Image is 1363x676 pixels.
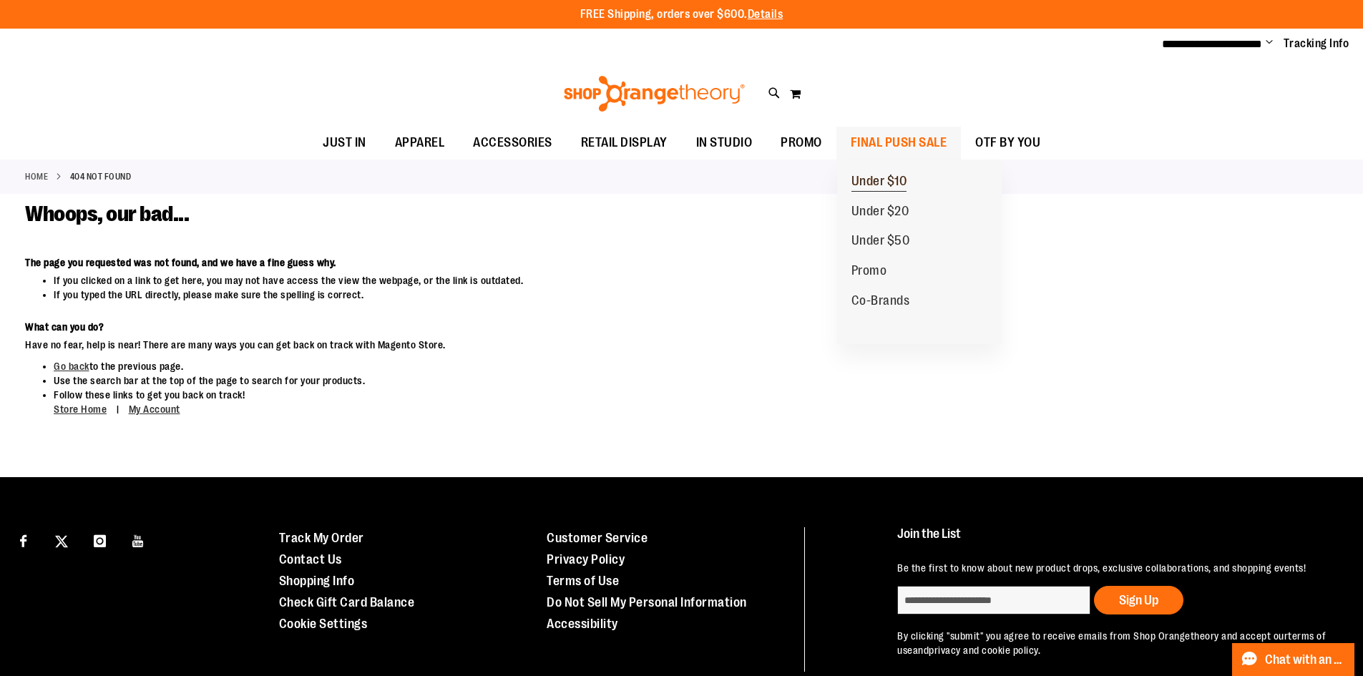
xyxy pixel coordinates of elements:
a: Do Not Sell My Personal Information [547,595,747,609]
span: Whoops, our bad... [25,202,189,226]
a: Check Gift Card Balance [279,595,415,609]
span: Under $50 [851,233,910,251]
span: Co-Brands [851,293,910,311]
img: Shop Orangetheory [562,76,747,112]
a: Terms of Use [547,574,619,588]
span: RETAIL DISPLAY [581,127,668,159]
a: Under $50 [837,226,924,256]
ul: FINAL PUSH SALE [837,160,1002,345]
a: Cookie Settings [279,617,368,631]
span: OTF BY YOU [975,127,1040,159]
a: OTF BY YOU [961,127,1055,160]
span: Under $20 [851,204,909,222]
dt: What can you do? [25,320,1065,334]
a: privacy and cookie policy. [929,645,1040,656]
span: Promo [851,263,887,281]
span: JUST IN [323,127,366,159]
a: Details [748,8,783,21]
h4: Join the List [897,527,1330,554]
a: Visit our X page [49,527,74,552]
p: By clicking "submit" you agree to receive emails from Shop Orangetheory and accept our and [897,629,1330,657]
a: JUST IN [308,127,381,160]
button: Chat with an Expert [1232,643,1355,676]
a: Track My Order [279,531,364,545]
a: Privacy Policy [547,552,625,567]
a: Go back [54,361,89,372]
a: APPAREL [381,127,459,160]
p: FREE Shipping, orders over $600. [580,6,783,23]
a: FINAL PUSH SALE [836,127,962,160]
a: Promo [837,256,902,286]
span: Under $10 [851,174,907,192]
a: PROMO [766,127,836,160]
span: PROMO [781,127,822,159]
a: Visit our Facebook page [11,527,36,552]
li: If you typed the URL directly, please make sure the spelling is correct. [54,288,1065,302]
a: RETAIL DISPLAY [567,127,682,160]
a: Visit our Instagram page [87,527,112,552]
a: Shopping Info [279,574,355,588]
span: | [109,397,127,422]
dd: Have no fear, help is near! There are many ways you can get back on track with Magento Store. [25,338,1065,352]
button: Sign Up [1094,586,1183,614]
a: Accessibility [547,617,618,631]
a: Tracking Info [1284,36,1349,52]
li: Follow these links to get you back on track! [54,388,1065,417]
a: ACCESSORIES [459,127,567,160]
strong: 404 Not Found [70,170,132,183]
span: FINAL PUSH SALE [851,127,947,159]
a: Customer Service [547,531,648,545]
span: IN STUDIO [696,127,753,159]
input: enter email [897,586,1090,614]
button: Account menu [1266,36,1273,51]
li: Use the search bar at the top of the page to search for your products. [54,373,1065,388]
a: Home [25,170,48,183]
li: to the previous page. [54,359,1065,373]
a: Contact Us [279,552,342,567]
span: ACCESSORIES [473,127,552,159]
a: Co-Brands [837,286,924,316]
a: IN STUDIO [682,127,767,160]
span: APPAREL [395,127,445,159]
img: Twitter [55,535,68,548]
a: Under $10 [837,167,922,197]
li: If you clicked on a link to get here, you may not have access the view the webpage, or the link i... [54,273,1065,288]
a: My Account [129,403,180,415]
a: Visit our Youtube page [126,527,151,552]
a: Under $20 [837,197,924,227]
span: Sign Up [1119,593,1158,607]
a: Store Home [54,403,107,415]
span: Chat with an Expert [1265,653,1346,667]
p: Be the first to know about new product drops, exclusive collaborations, and shopping events! [897,561,1330,575]
dt: The page you requested was not found, and we have a fine guess why. [25,255,1065,270]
